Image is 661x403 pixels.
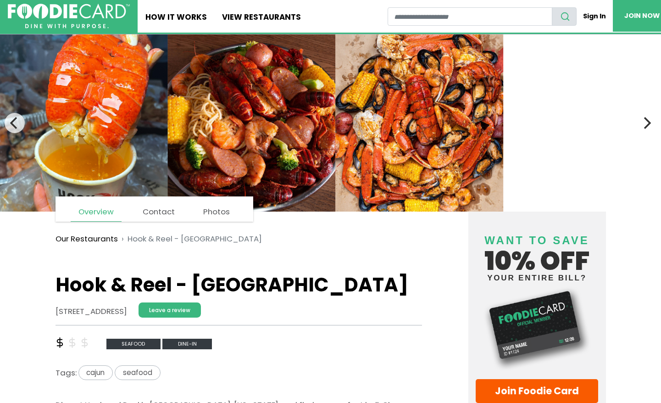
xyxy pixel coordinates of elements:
[56,233,118,245] a: Our Restaurants
[135,202,183,221] a: Contact
[106,339,161,349] span: seafood
[196,202,238,221] a: Photos
[56,365,422,384] div: Tags:
[484,234,589,246] span: Want to save
[56,274,422,297] h1: Hook & Reel - [GEOGRAPHIC_DATA]
[162,337,212,348] a: Dine-in
[552,7,577,26] button: search
[476,223,598,282] h4: 10% off
[71,202,122,222] a: Overview
[77,367,115,378] a: cajun
[476,286,598,371] img: Foodie Card
[115,365,161,380] span: seafood
[56,227,422,251] nav: breadcrumb
[388,7,552,26] input: restaurant search
[8,4,130,28] img: FoodieCard; Eat, Drink, Save, Donate
[56,306,127,317] address: [STREET_ADDRESS]
[476,274,598,282] small: your entire bill?
[118,233,262,245] li: Hook & Reel - [GEOGRAPHIC_DATA]
[78,365,113,380] span: cajun
[139,302,201,317] a: Leave a review
[56,196,253,222] nav: page links
[162,339,212,349] span: Dine-in
[636,113,656,133] button: Next
[476,379,598,403] a: Join Foodie Card
[577,7,613,25] a: Sign In
[115,367,161,378] a: seafood
[106,337,162,348] a: seafood
[5,113,25,133] button: Previous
